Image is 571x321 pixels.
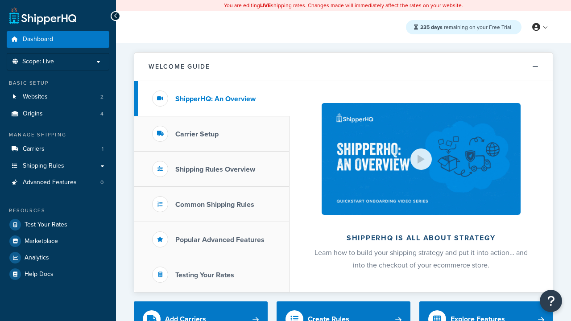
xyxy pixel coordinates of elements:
[23,145,45,153] span: Carriers
[314,247,528,270] span: Learn how to build your shipping strategy and put it into action… and into the checkout of your e...
[420,23,511,31] span: remaining on your Free Trial
[7,141,109,157] a: Carriers1
[7,158,109,174] a: Shipping Rules
[134,53,553,81] button: Welcome Guide
[25,271,54,278] span: Help Docs
[7,174,109,191] li: Advanced Features
[540,290,562,312] button: Open Resource Center
[175,130,219,138] h3: Carrier Setup
[7,250,109,266] a: Analytics
[25,254,49,262] span: Analytics
[7,141,109,157] li: Carriers
[23,36,53,43] span: Dashboard
[175,95,256,103] h3: ShipperHQ: An Overview
[7,207,109,214] div: Resources
[23,93,48,101] span: Websites
[100,179,103,186] span: 0
[7,89,109,105] a: Websites2
[7,174,109,191] a: Advanced Features0
[260,1,271,9] b: LIVE
[175,165,255,173] h3: Shipping Rules Overview
[23,179,77,186] span: Advanced Features
[420,23,443,31] strong: 235 days
[22,58,54,66] span: Scope: Live
[7,31,109,48] a: Dashboard
[7,89,109,105] li: Websites
[23,162,64,170] span: Shipping Rules
[7,131,109,139] div: Manage Shipping
[149,63,210,70] h2: Welcome Guide
[175,271,234,279] h3: Testing Your Rates
[7,217,109,233] a: Test Your Rates
[7,79,109,87] div: Basic Setup
[322,103,521,215] img: ShipperHQ is all about strategy
[25,238,58,245] span: Marketplace
[23,110,43,118] span: Origins
[25,221,67,229] span: Test Your Rates
[100,93,103,101] span: 2
[7,233,109,249] a: Marketplace
[313,234,529,242] h2: ShipperHQ is all about strategy
[175,236,265,244] h3: Popular Advanced Features
[175,201,254,209] h3: Common Shipping Rules
[100,110,103,118] span: 4
[7,106,109,122] li: Origins
[7,106,109,122] a: Origins4
[102,145,103,153] span: 1
[7,266,109,282] a: Help Docs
